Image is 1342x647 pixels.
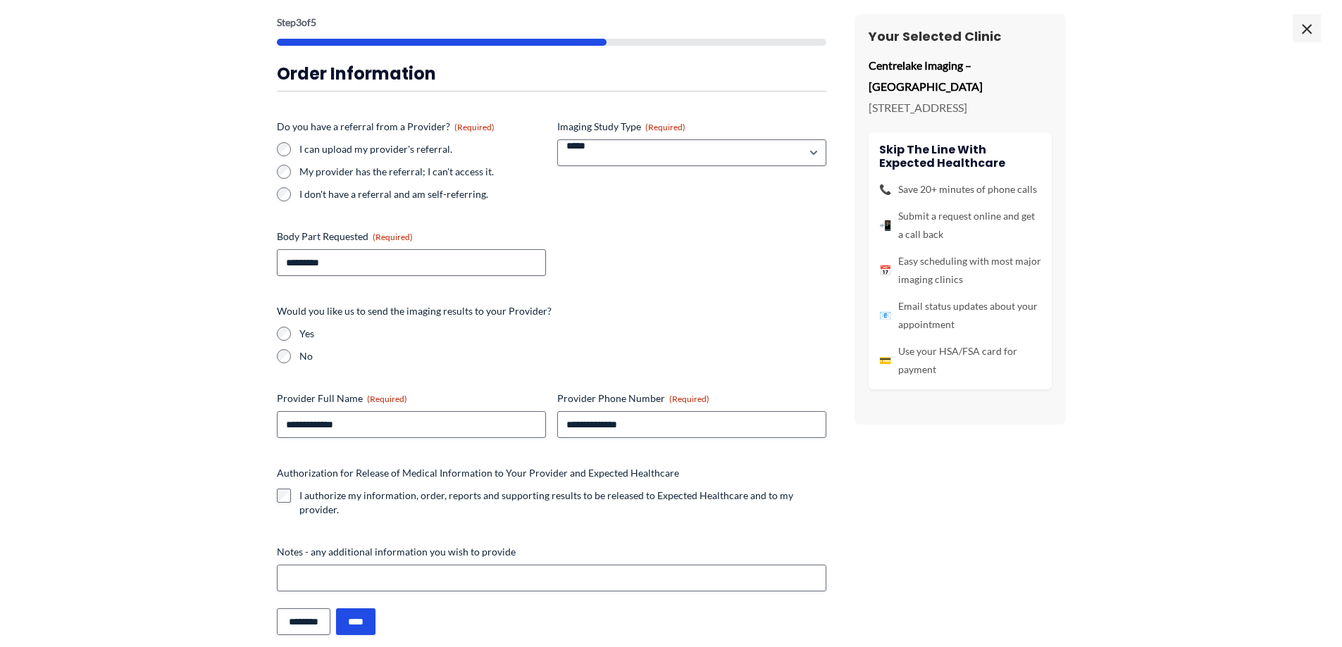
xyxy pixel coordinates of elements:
li: Email status updates about your appointment [879,297,1041,334]
label: Provider Phone Number [557,391,826,406]
span: 5 [311,16,316,28]
h4: Skip the line with Expected Healthcare [879,143,1041,170]
h3: Order Information [277,63,826,84]
li: Use your HSA/FSA card for payment [879,342,1041,379]
span: (Required) [645,122,685,132]
span: × [1293,14,1321,42]
span: 📲 [879,216,891,234]
span: 📞 [879,180,891,199]
legend: Would you like us to send the imaging results to your Provider? [277,304,552,318]
legend: Do you have a referral from a Provider? [277,120,495,134]
h3: Your Selected Clinic [869,28,1052,44]
label: My provider has the referral; I can't access it. [299,165,546,179]
li: Easy scheduling with most major imaging clinics [879,252,1041,289]
label: Body Part Requested [277,230,546,244]
p: Step of [277,18,826,27]
span: (Required) [669,394,709,404]
label: I authorize my information, order, reports and supporting results to be released to Expected Heal... [299,489,826,517]
label: Provider Full Name [277,391,546,406]
p: Centrelake Imaging – [GEOGRAPHIC_DATA] [869,55,1052,96]
span: 💳 [879,351,891,370]
label: No [299,349,826,363]
label: Imaging Study Type [557,120,826,134]
label: I can upload my provider's referral. [299,142,546,156]
label: Yes [299,327,826,341]
label: I don't have a referral and am self-referring. [299,187,546,201]
span: 📅 [879,261,891,279]
p: [STREET_ADDRESS] [869,97,1052,118]
span: (Required) [367,394,407,404]
label: Notes - any additional information you wish to provide [277,545,826,559]
li: Save 20+ minutes of phone calls [879,180,1041,199]
span: 📧 [879,306,891,325]
span: 3 [296,16,302,28]
legend: Authorization for Release of Medical Information to Your Provider and Expected Healthcare [277,466,679,480]
span: (Required) [454,122,495,132]
li: Submit a request online and get a call back [879,207,1041,244]
span: (Required) [373,232,413,242]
